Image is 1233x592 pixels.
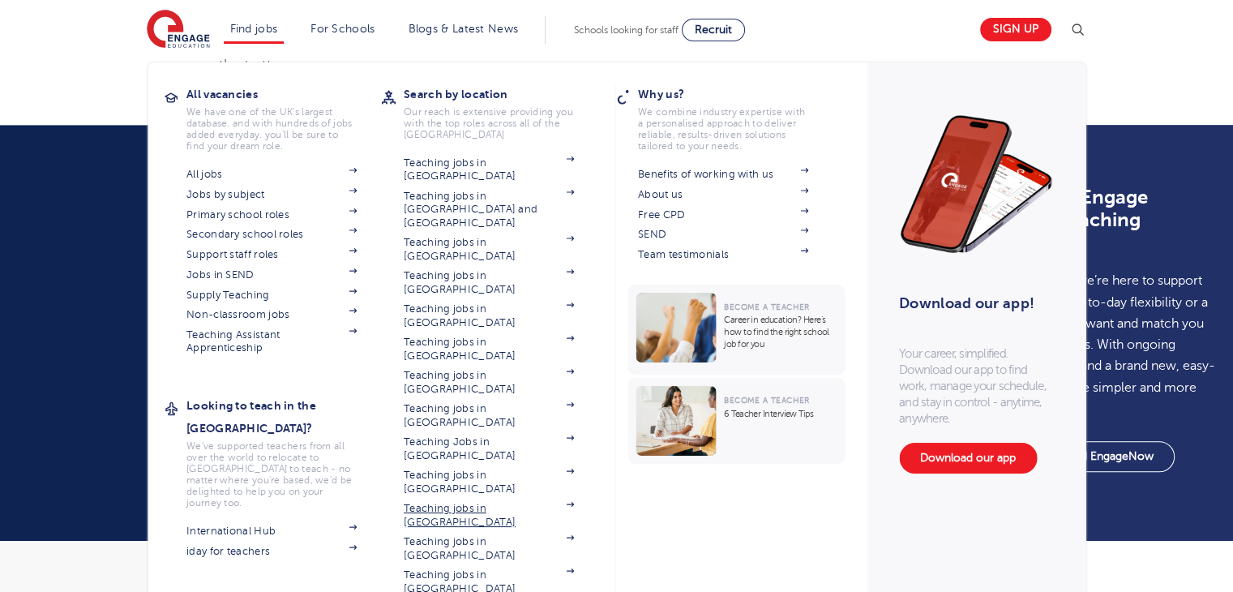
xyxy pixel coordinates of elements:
[186,525,357,538] a: International Hub
[186,168,357,181] a: All jobs
[574,24,679,36] span: Schools looking for staff
[638,208,808,221] a: Free CPD
[404,269,574,296] a: Teaching jobs in [GEOGRAPHIC_DATA]
[404,402,574,429] a: Teaching jobs in [GEOGRAPHIC_DATA]
[186,268,357,281] a: Jobs in SEND
[899,345,1053,427] p: Your career, simplified. Download our app to find work, manage your schedule, and stay in control...
[404,369,574,396] a: Teaching jobs in [GEOGRAPHIC_DATA]
[404,106,574,140] p: Our reach is extensive providing you with the top roles across all of the [GEOGRAPHIC_DATA]
[310,23,375,35] a: For Schools
[230,23,278,35] a: Find jobs
[404,469,574,495] a: Teaching jobs in [GEOGRAPHIC_DATA]
[404,190,574,230] a: Teaching jobs in [GEOGRAPHIC_DATA] and [GEOGRAPHIC_DATA]
[404,502,574,529] a: Teaching jobs in [GEOGRAPHIC_DATA]
[186,228,357,241] a: Secondary school roles
[186,308,357,321] a: Non-classroom jobs
[638,248,808,261] a: Team testimonials
[724,314,837,350] p: Career in education? Here’s how to find the right school job for you
[186,208,357,221] a: Primary school roles
[186,83,381,105] h3: All vacancies
[638,106,808,152] p: We combine industry expertise with a personalised approach to deliver reliable, results-driven so...
[638,83,833,105] h3: Why us?
[404,83,598,140] a: Search by locationOur reach is extensive providing you with the top roles across all of the [GEOG...
[404,157,574,183] a: Teaching jobs in [GEOGRAPHIC_DATA]
[186,83,381,152] a: All vacanciesWe have one of the UK's largest database. and with hundreds of jobs added everyday. ...
[186,248,357,261] a: Support staff roles
[147,10,210,50] img: Engage Education
[638,228,808,241] a: SEND
[404,435,574,462] a: Teaching Jobs in [GEOGRAPHIC_DATA]
[409,23,519,35] a: Blogs & Latest News
[404,302,574,329] a: Teaching jobs in [GEOGRAPHIC_DATA]
[186,188,357,201] a: Jobs by subject
[186,440,357,508] p: We've supported teachers from all over the world to relocate to [GEOGRAPHIC_DATA] to teach - no m...
[1013,441,1175,472] a: Download EngageNow
[627,285,849,375] a: Become a TeacherCareer in education? Here’s how to find the right school job for you
[724,396,809,405] span: Become a Teacher
[404,236,574,263] a: Teaching jobs in [GEOGRAPHIC_DATA]
[899,285,1046,321] h3: Download our app!
[627,378,849,464] a: Become a Teacher6 Teacher Interview Tips
[980,18,1051,41] a: Sign up
[404,535,574,562] a: Teaching jobs in [GEOGRAPHIC_DATA]
[638,188,808,201] a: About us
[186,106,357,152] p: We have one of the UK's largest database. and with hundreds of jobs added everyday. you'll be sur...
[186,394,381,508] a: Looking to teach in the [GEOGRAPHIC_DATA]?We've supported teachers from all over the world to rel...
[899,443,1037,474] a: Download our app
[638,168,808,181] a: Benefits of working with us
[186,328,357,355] a: Teaching Assistant Apprenticeship
[638,83,833,152] a: Why us?We combine industry expertise with a personalised approach to deliver reliable, results-dr...
[682,19,745,41] a: Recruit
[404,336,574,362] a: Teaching jobs in [GEOGRAPHIC_DATA]
[186,289,357,302] a: Supply Teaching
[186,394,381,440] h3: Looking to teach in the [GEOGRAPHIC_DATA]?
[724,302,809,311] span: Become a Teacher
[695,24,732,36] span: Recruit
[404,83,598,105] h3: Search by location
[186,545,357,558] a: iday for teachers
[724,408,837,420] p: 6 Teacher Interview Tips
